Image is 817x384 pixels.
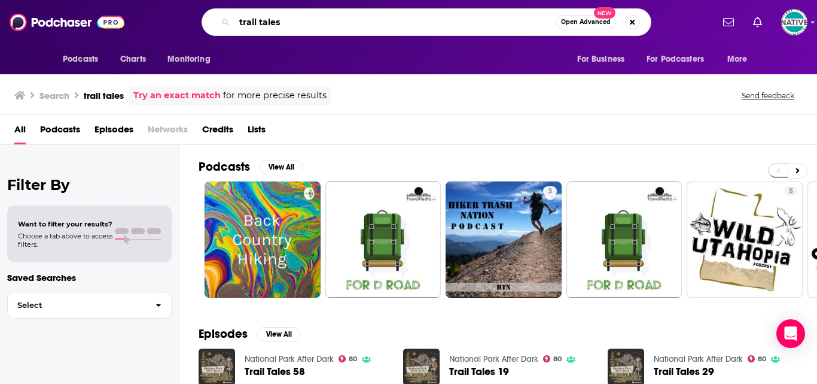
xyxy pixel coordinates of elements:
[577,51,624,68] span: For Business
[245,354,334,364] a: National Park After Dark
[112,48,153,71] a: Charts
[7,292,172,319] button: Select
[654,367,714,377] a: Trail Tales 29
[449,367,509,377] a: Trail Tales 19
[789,186,793,198] span: 5
[223,89,327,102] span: for more precise results
[167,51,210,68] span: Monitoring
[639,48,721,71] button: open menu
[14,120,26,144] a: All
[202,8,651,36] div: Search podcasts, credits, & more...
[199,159,303,174] a: PodcastsView All
[569,48,639,71] button: open menu
[202,120,233,144] a: Credits
[234,13,556,32] input: Search podcasts, credits, & more...
[63,51,98,68] span: Podcasts
[18,232,112,249] span: Choose a tab above to access filters.
[339,355,358,362] a: 80
[8,301,146,309] span: Select
[748,355,767,362] a: 80
[781,9,807,35] img: User Profile
[94,120,133,144] a: Episodes
[39,90,69,101] h3: Search
[7,176,172,193] h2: Filter By
[199,159,250,174] h2: Podcasts
[748,12,767,32] a: Show notifications dropdown
[84,90,124,101] h3: trail tales
[719,48,763,71] button: open menu
[199,326,300,341] a: EpisodesView All
[561,19,611,25] span: Open Advanced
[199,326,248,341] h2: Episodes
[148,120,188,144] span: Networks
[784,186,798,196] a: 5
[40,120,80,144] a: Podcasts
[10,11,124,34] img: Podchaser - Follow, Share and Rate Podcasts
[159,48,225,71] button: open menu
[738,90,798,101] button: Send feedback
[7,272,172,283] p: Saved Searches
[446,182,562,298] a: 3
[654,354,743,364] a: National Park After Dark
[245,367,305,377] a: Trail Tales 58
[349,356,357,362] span: 80
[18,220,112,228] span: Want to filter your results?
[260,160,303,174] button: View All
[776,319,805,348] div: Open Intercom Messenger
[248,120,266,144] a: Lists
[449,354,538,364] a: National Park After Dark
[781,9,807,35] button: Show profile menu
[647,51,704,68] span: For Podcasters
[543,355,562,362] a: 80
[687,182,803,298] a: 5
[54,48,114,71] button: open menu
[594,7,615,19] span: New
[718,12,739,32] a: Show notifications dropdown
[120,51,146,68] span: Charts
[556,15,616,29] button: Open AdvancedNew
[727,51,748,68] span: More
[543,186,557,196] a: 3
[257,327,300,341] button: View All
[133,89,221,102] a: Try an exact match
[553,356,562,362] span: 80
[781,9,807,35] span: Logged in as truenativemedia
[758,356,766,362] span: 80
[548,186,552,198] span: 3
